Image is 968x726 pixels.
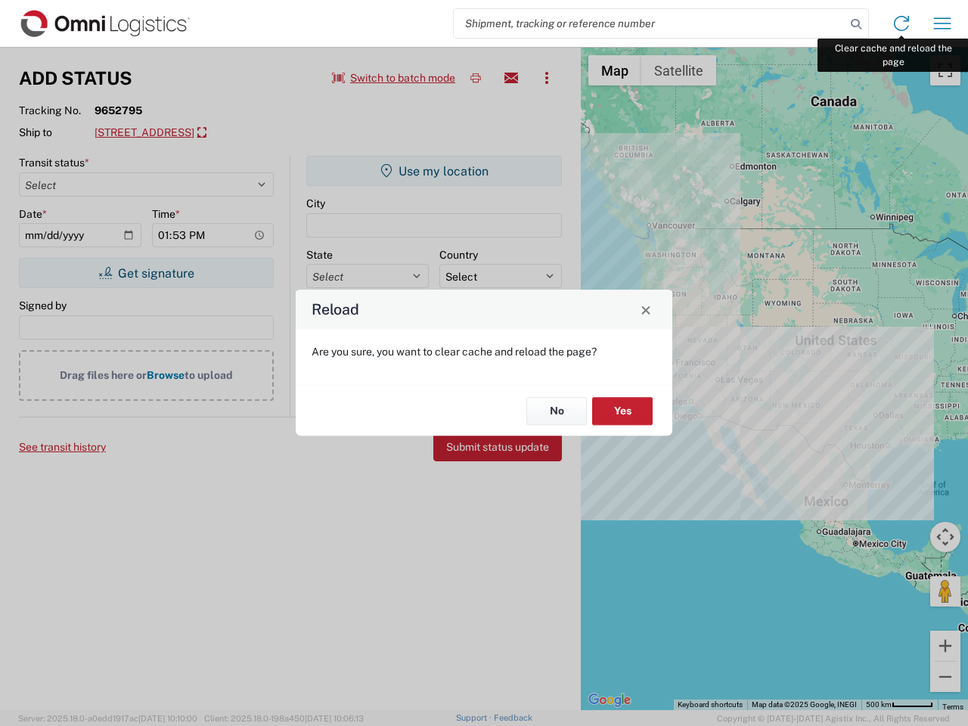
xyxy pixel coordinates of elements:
[454,9,845,38] input: Shipment, tracking or reference number
[312,299,359,321] h4: Reload
[635,299,656,320] button: Close
[312,345,656,358] p: Are you sure, you want to clear cache and reload the page?
[526,397,587,425] button: No
[592,397,653,425] button: Yes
